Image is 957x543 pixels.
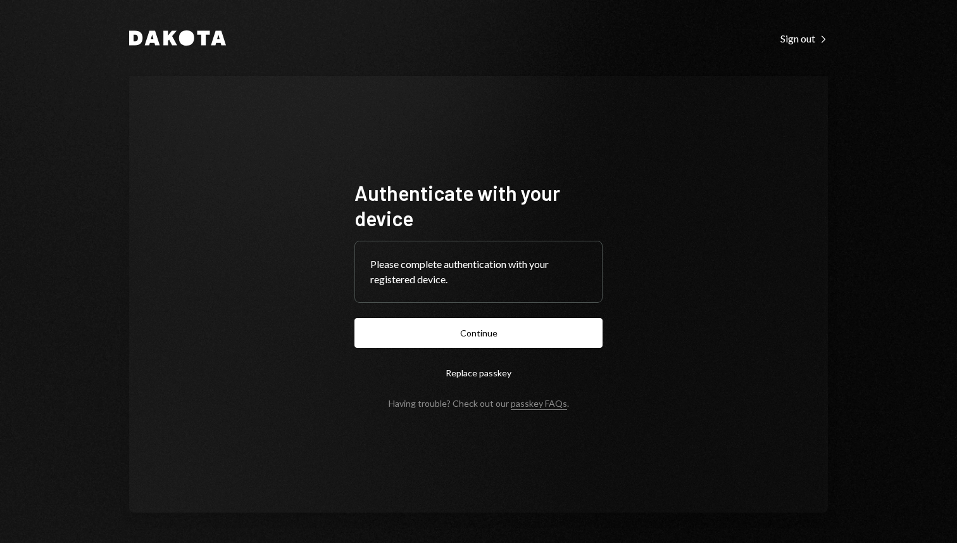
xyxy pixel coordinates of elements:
[780,31,828,45] a: Sign out
[389,398,569,409] div: Having trouble? Check out our .
[354,358,603,388] button: Replace passkey
[780,32,828,45] div: Sign out
[511,398,567,410] a: passkey FAQs
[370,257,587,287] div: Please complete authentication with your registered device.
[354,180,603,231] h1: Authenticate with your device
[354,318,603,348] button: Continue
